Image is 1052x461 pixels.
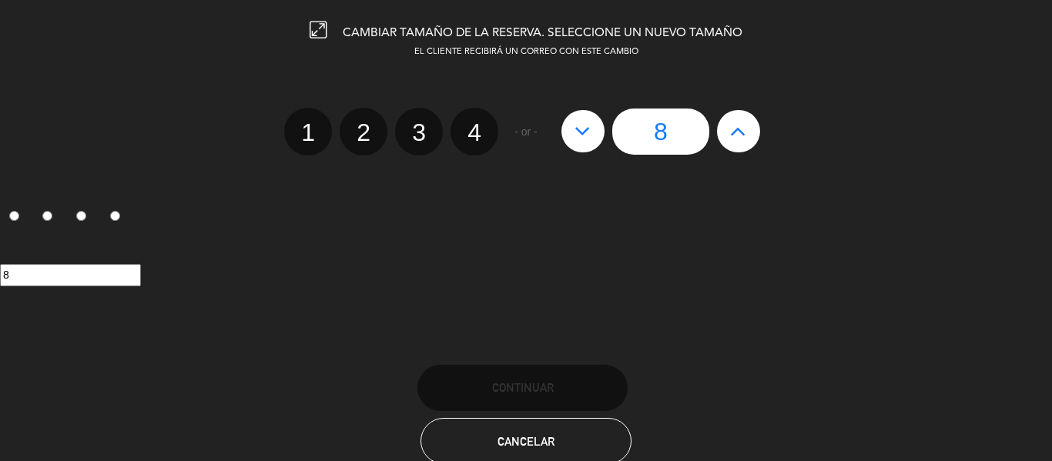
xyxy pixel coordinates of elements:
[417,365,628,411] button: Continuar
[492,381,554,394] span: Continuar
[284,108,332,155] label: 1
[42,211,52,221] input: 2
[76,211,86,221] input: 3
[498,435,554,448] span: Cancelar
[34,204,68,230] label: 2
[110,211,120,221] input: 4
[395,108,443,155] label: 3
[68,204,102,230] label: 3
[343,27,742,39] span: CAMBIAR TAMAÑO DE LA RESERVA. SELECCIONE UN NUEVO TAMAÑO
[514,123,538,141] span: - or -
[9,211,19,221] input: 1
[414,48,638,56] span: EL CLIENTE RECIBIRÁ UN CORREO CON ESTE CAMBIO
[340,108,387,155] label: 2
[451,108,498,155] label: 4
[101,204,135,230] label: 4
